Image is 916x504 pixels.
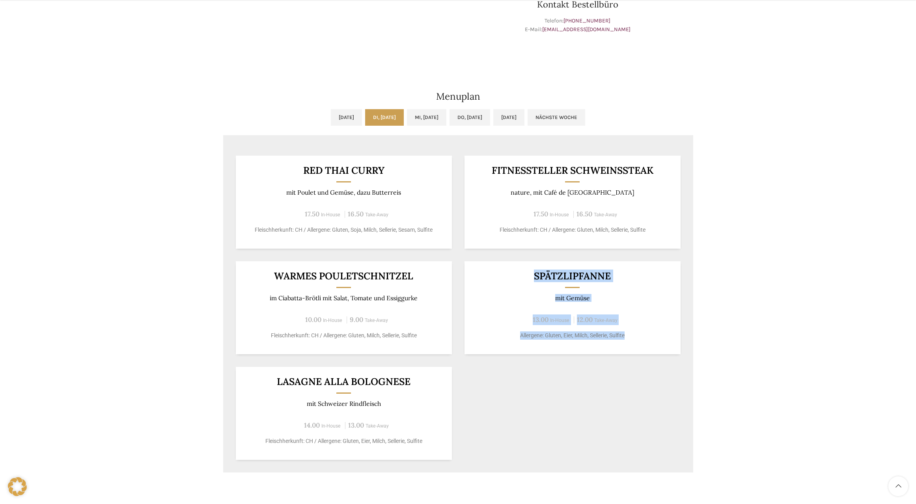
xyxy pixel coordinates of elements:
[577,315,593,324] span: 12.00
[365,109,404,126] a: Di, [DATE]
[245,271,442,281] h3: Warmes Pouletschnitzel
[245,331,442,340] p: Fleischherkunft: CH / Allergene: Gluten, Milch, Sellerie, Sulfite
[323,318,342,323] span: In-House
[245,166,442,175] h3: Red Thai Curry
[348,210,364,218] span: 16.50
[474,331,671,340] p: Allergene: Gluten, Eier, Milch, Sellerie, Sulfite
[542,26,631,33] a: [EMAIL_ADDRESS][DOMAIN_NAME]
[576,210,592,218] span: 16.50
[365,318,388,323] span: Take-Away
[348,421,364,430] span: 13.00
[594,212,617,218] span: Take-Away
[493,109,524,126] a: [DATE]
[563,17,610,24] a: [PHONE_NUMBER]
[321,423,341,429] span: In-House
[550,318,569,323] span: In-House
[528,109,585,126] a: Nächste Woche
[350,315,363,324] span: 9.00
[407,109,446,126] a: Mi, [DATE]
[533,315,548,324] span: 13.00
[450,109,490,126] a: Do, [DATE]
[366,423,389,429] span: Take-Away
[305,210,319,218] span: 17.50
[474,189,671,196] p: nature, mit Café de [GEOGRAPHIC_DATA]
[245,377,442,387] h3: Lasagne alla Bolognese
[331,109,362,126] a: [DATE]
[550,212,569,218] span: In-House
[245,437,442,445] p: Fleischherkunft: CH / Allergene: Gluten, Eier, Milch, Sellerie, Sulfite
[245,400,442,407] p: mit Schweizer Rindfleisch
[888,476,908,496] a: Scroll to top button
[245,189,442,196] p: mit Poulet und Gemüse, dazu Butterreis
[245,226,442,234] p: Fleischherkunft: CH / Allergene: Gluten, Soja, Milch, Sellerie, Sesam, Sulfite
[245,294,442,302] p: im Ciabatta-Brötli mit Salat, Tomate und Essiggurke
[462,17,693,34] p: Telefon: E-Mail:
[223,92,693,101] h2: Menuplan
[534,210,548,218] span: 17.50
[365,212,388,218] span: Take-Away
[594,318,618,323] span: Take-Away
[474,226,671,234] p: Fleischherkunft: CH / Allergene: Gluten, Milch, Sellerie, Sulfite
[321,212,340,218] span: In-House
[474,294,671,302] p: mit Gemüse
[304,421,320,430] span: 14.00
[474,271,671,281] h3: Spätzlipfanne
[305,315,321,324] span: 10.00
[474,166,671,175] h3: Fitnessteller Schweinssteak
